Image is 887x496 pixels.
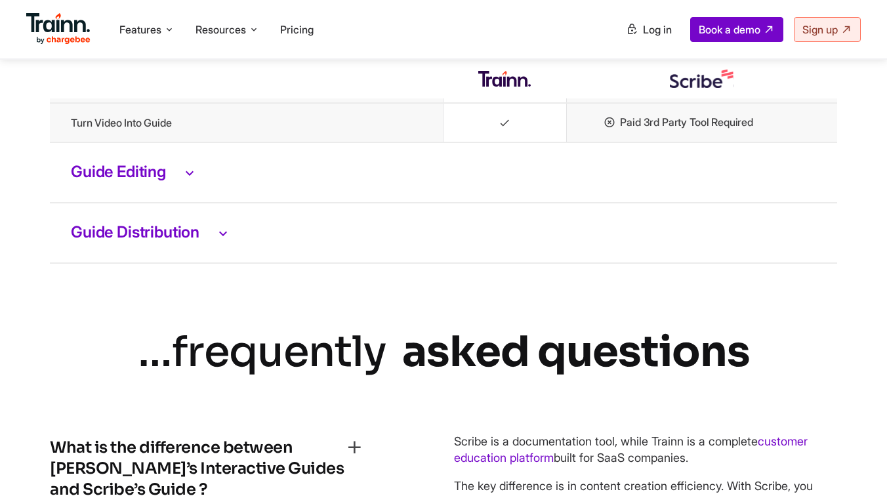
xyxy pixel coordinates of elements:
a: Pricing [280,23,314,36]
span: Features [119,22,161,37]
h3: Guide Editing [71,164,816,181]
a: customer education platform [454,434,808,465]
b: asked questions [402,325,750,379]
img: Trainn Logo [26,13,91,45]
a: Sign up [794,17,861,42]
h3: Guide Distribution [71,224,816,241]
a: Book a demo [690,17,783,42]
span: Log in [643,23,672,36]
span: Resources [196,22,246,37]
span: Book a demo [699,23,760,36]
p: Scribe is a documentation tool, while Trainn is a complete built for SaaS companies. [454,433,837,466]
i: frequently [172,325,386,379]
li: Paid 3rd party tool required [604,114,816,131]
img: Trainn Logo [478,71,531,87]
span: Sign up [802,23,838,36]
a: Log in [618,18,680,41]
td: Turn video into guide [50,103,443,142]
img: scribehow logo [670,70,733,88]
iframe: Chat Widget [821,433,887,496]
div: … [138,323,750,382]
